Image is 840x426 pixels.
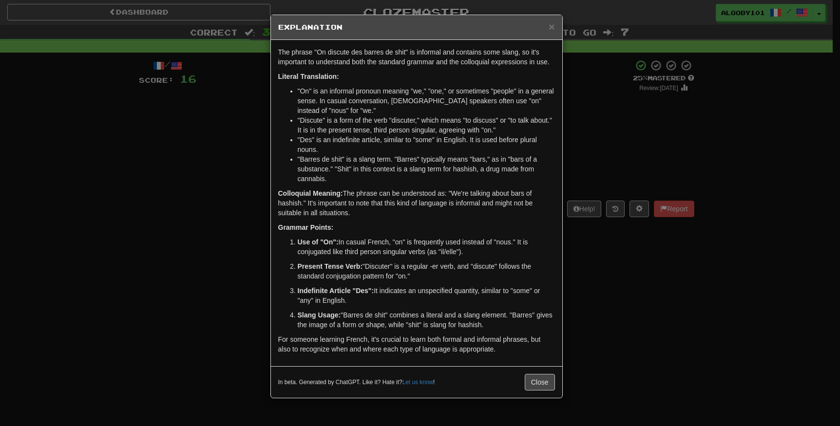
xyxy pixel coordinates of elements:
p: The phrase can be understood as: "We're talking about bars of hashish." It's important to note th... [278,188,555,218]
span: × [549,21,554,32]
strong: Use of "On": [298,238,339,246]
strong: Present Tense Verb: [298,262,363,270]
button: Close [525,374,555,390]
strong: Colloquial Meaning: [278,189,343,197]
li: "Discute" is a form of the verb "discuter," which means "to discuss" or "to talk about." It is in... [298,115,555,135]
strong: Grammar Points: [278,223,334,231]
p: It indicates an unspecified quantity, similar to "some" or "any" in English. [298,286,555,305]
a: Let us know [402,379,433,386]
li: "Barres de shit" is a slang term. "Barres" typically means "bars," as in "bars of a substance." "... [298,154,555,184]
h5: Explanation [278,22,555,32]
p: For someone learning French, it's crucial to learn both formal and informal phrases, but also to ... [278,334,555,354]
li: "Des" is an indefinite article, similar to "some" in English. It is used before plural nouns. [298,135,555,154]
li: "On" is an informal pronoun meaning "we," "one," or sometimes "people" in a general sense. In cas... [298,86,555,115]
strong: Indefinite Article "Des": [298,287,374,295]
p: "Barres de shit" combines a literal and a slang element. "Barres" gives the image of a form or sh... [298,310,555,330]
button: Close [549,21,554,32]
strong: Slang Usage: [298,311,341,319]
p: The phrase "On discute des barres de shit" is informal and contains some slang, so it's important... [278,47,555,67]
p: In casual French, "on" is frequently used instead of "nous." It is conjugated like third person s... [298,237,555,257]
p: "Discuter" is a regular -er verb, and "discute" follows the standard conjugation pattern for "on." [298,261,555,281]
strong: Literal Translation: [278,73,339,80]
small: In beta. Generated by ChatGPT. Like it? Hate it? ! [278,378,435,387]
